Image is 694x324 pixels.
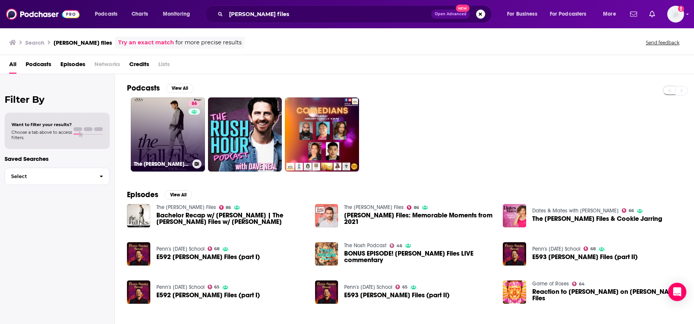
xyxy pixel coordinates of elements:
a: The Viall Files & Cookie Jarring [532,215,662,222]
a: Game of Roses [532,280,569,287]
a: Reaction to Reality Steve on Viall Files [532,288,682,301]
div: Search podcasts, credits, & more... [212,5,499,23]
button: View All [164,190,192,199]
span: for more precise results [176,38,242,47]
svg: Add a profile image [678,6,684,12]
h3: Search [25,39,44,46]
a: Penn's Sunday School [532,246,580,252]
span: 46 [397,244,402,248]
a: E593 Nick Viall Files (part II) [315,280,338,304]
img: Bachelor Recap w/ Ariana Madix | The Viall Files w/ Nick Viall [127,204,150,227]
button: open menu [545,8,598,20]
input: Search podcasts, credits, & more... [226,8,431,20]
a: 86 [219,205,231,210]
span: 86 [414,206,419,209]
a: Podcasts [26,58,51,74]
a: 68 [208,246,220,251]
button: open menu [89,8,127,20]
img: E593 Nick Viall Files (part II) [503,242,526,266]
img: BONUS EPISODE! Viall Files LIVE commentary [315,242,338,266]
span: Networks [94,58,120,74]
a: The Nosh Podcast [344,242,387,249]
span: Select [5,174,93,179]
span: New [456,5,470,12]
button: open menu [158,8,200,20]
a: Penn's Sunday School [156,246,205,252]
a: Viall Files: Memorable Moments from 2021 [344,212,494,225]
a: 86The [PERSON_NAME] Files [131,97,205,172]
img: Reaction to Reality Steve on Viall Files [503,280,526,304]
span: 86 [192,100,197,108]
a: BONUS EPISODE! Viall Files LIVE commentary [344,250,494,263]
a: E592 Nick Viall Files (part I) [156,254,260,260]
a: Bachelor Recap w/ Ariana Madix | The Viall Files w/ Nick Viall [156,212,306,225]
span: E592 [PERSON_NAME] Files (part I) [156,292,260,298]
span: E592 [PERSON_NAME] Files (part I) [156,254,260,260]
button: View All [166,84,193,93]
h3: The [PERSON_NAME] Files [134,161,189,167]
a: Try an exact match [118,38,174,47]
span: 68 [214,247,219,251]
button: Show profile menu [667,6,684,23]
a: The Viall Files [156,204,216,211]
span: Monitoring [163,9,190,19]
img: E592 Nick Viall Files (part I) [127,242,150,266]
button: Open AdvancedNew [431,10,470,19]
span: [PERSON_NAME] Files: Memorable Moments from 2021 [344,212,494,225]
a: E593 Nick Viall Files (part II) [532,254,638,260]
button: Send feedback [644,39,682,46]
a: PodcastsView All [127,83,193,93]
a: 46 [390,243,402,248]
span: The [PERSON_NAME] Files & Cookie Jarring [532,215,662,222]
h2: Podcasts [127,83,160,93]
span: Want to filter your results? [11,122,72,127]
a: The Viall Files [344,204,404,211]
span: Open Advanced [435,12,466,16]
a: 65 [208,285,220,289]
a: Charts [127,8,153,20]
span: 86 [226,206,231,209]
a: All [9,58,16,74]
h3: [PERSON_NAME] files [54,39,112,46]
div: Open Intercom Messenger [668,283,686,301]
a: Episodes [60,58,85,74]
span: Choose a tab above to access filters. [11,130,72,140]
span: More [603,9,616,19]
span: Reaction to [PERSON_NAME] on [PERSON_NAME] Files [532,288,682,301]
a: 65 [395,285,408,289]
a: Show notifications dropdown [646,8,658,21]
span: E593 [PERSON_NAME] Files (part II) [344,292,450,298]
img: The Viall Files & Cookie Jarring [503,204,526,227]
span: BONUS EPISODE! [PERSON_NAME] Files LIVE commentary [344,250,494,263]
a: Credits [129,58,149,74]
span: Charts [132,9,148,19]
img: User Profile [667,6,684,23]
button: open menu [598,8,626,20]
p: Saved Searches [5,155,110,162]
img: Podchaser - Follow, Share and Rate Podcasts [6,7,80,21]
span: 65 [214,285,219,289]
img: Viall Files: Memorable Moments from 2021 [315,204,338,227]
a: Dates & Mates with Damona Hoffman [532,207,619,214]
img: E592 Nick Viall Files (part I) [127,280,150,304]
a: 68 [583,246,596,251]
a: 66 [622,208,634,213]
button: Select [5,168,110,185]
span: Podcasts [95,9,117,19]
span: Logged in as kate.duboisARM [667,6,684,23]
h2: Episodes [127,190,158,199]
a: E592 Nick Viall Files (part I) [156,292,260,298]
a: 86 [189,100,200,107]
